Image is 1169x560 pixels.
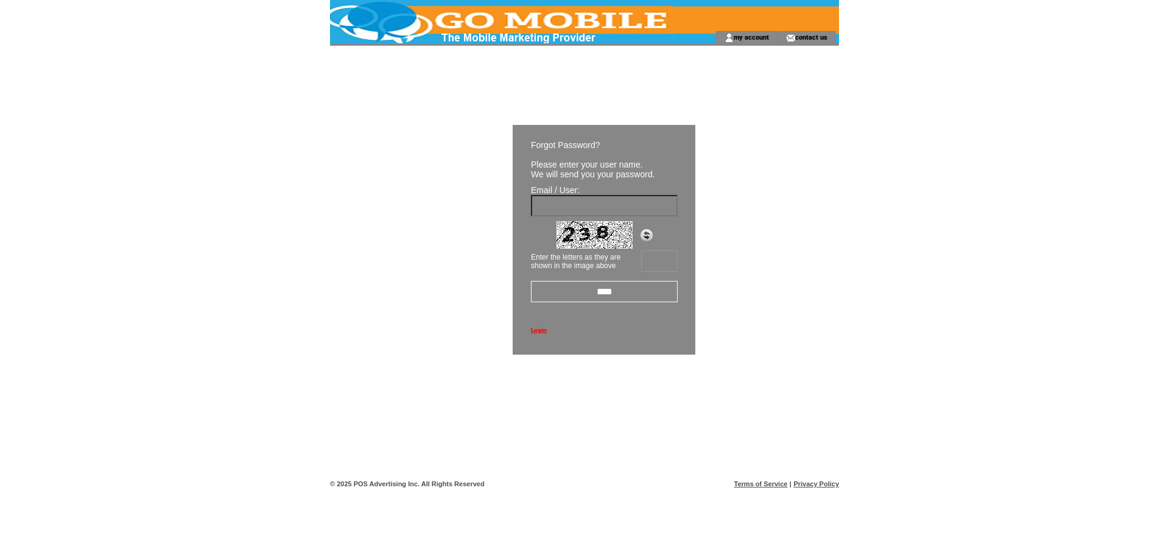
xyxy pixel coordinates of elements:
[793,480,839,487] a: Privacy Policy
[795,33,827,41] a: contact us
[725,33,734,43] img: account_icon.gif
[556,221,633,249] img: Captcha.jpg
[641,229,653,241] img: refresh.png
[531,140,655,179] span: Forgot Password? Please enter your user name. We will send you your password.
[734,480,788,487] a: Terms of Service
[531,185,580,195] span: Email / User:
[786,33,795,43] img: contact_us_icon.gif
[531,327,547,333] a: Login
[790,480,792,487] span: |
[531,253,620,270] span: Enter the letters as they are shown in the image above
[330,480,485,487] span: © 2025 POS Advertising Inc. All Rights Reserved
[734,33,769,41] a: my account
